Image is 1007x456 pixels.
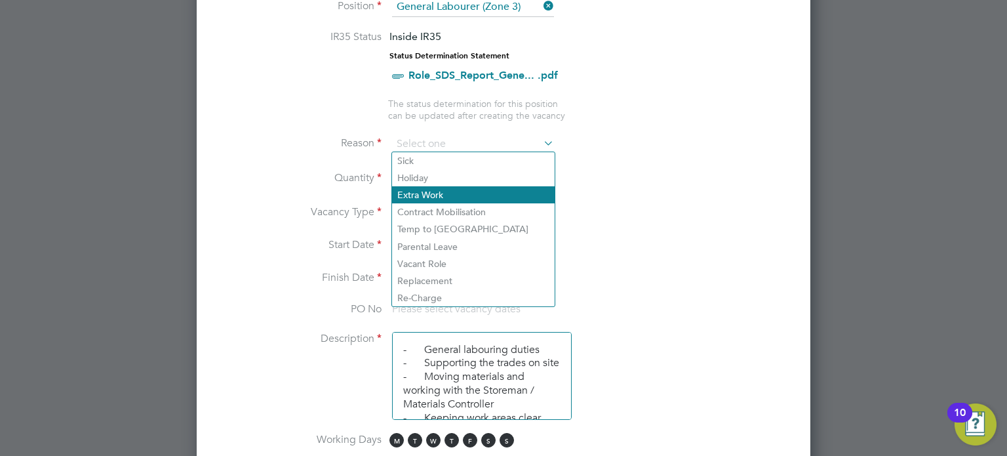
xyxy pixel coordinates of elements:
[392,203,555,220] li: Contract Mobilisation
[218,136,382,150] label: Reason
[481,433,496,447] span: S
[426,433,441,447] span: W
[955,404,997,446] button: Open Resource Center, 10 new notifications
[408,69,558,81] a: Role_SDS_Report_Gene... .pdf
[218,332,382,346] label: Description
[389,51,509,60] strong: Status Determination Statement
[218,30,382,44] label: IR35 Status
[408,433,422,447] span: T
[392,220,555,238] li: Temp to [GEOGRAPHIC_DATA]
[218,271,382,285] label: Finish Date
[389,433,404,447] span: M
[392,152,555,169] li: Sick
[218,302,382,316] label: PO No
[218,205,382,219] label: Vacancy Type
[218,433,382,447] label: Working Days
[392,272,555,289] li: Replacement
[444,433,459,447] span: T
[389,30,441,43] span: Inside IR35
[392,169,555,186] li: Holiday
[218,238,382,252] label: Start Date
[463,433,477,447] span: F
[392,289,555,306] li: Re-Charge
[500,433,514,447] span: S
[392,255,555,272] li: Vacant Role
[392,186,555,203] li: Extra Work
[954,413,966,430] div: 10
[218,171,382,185] label: Quantity
[392,238,555,255] li: Parental Leave
[392,302,521,316] span: Please select vacancy dates
[388,98,565,121] span: The status determination for this position can be updated after creating the vacancy
[392,135,554,154] input: Select one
